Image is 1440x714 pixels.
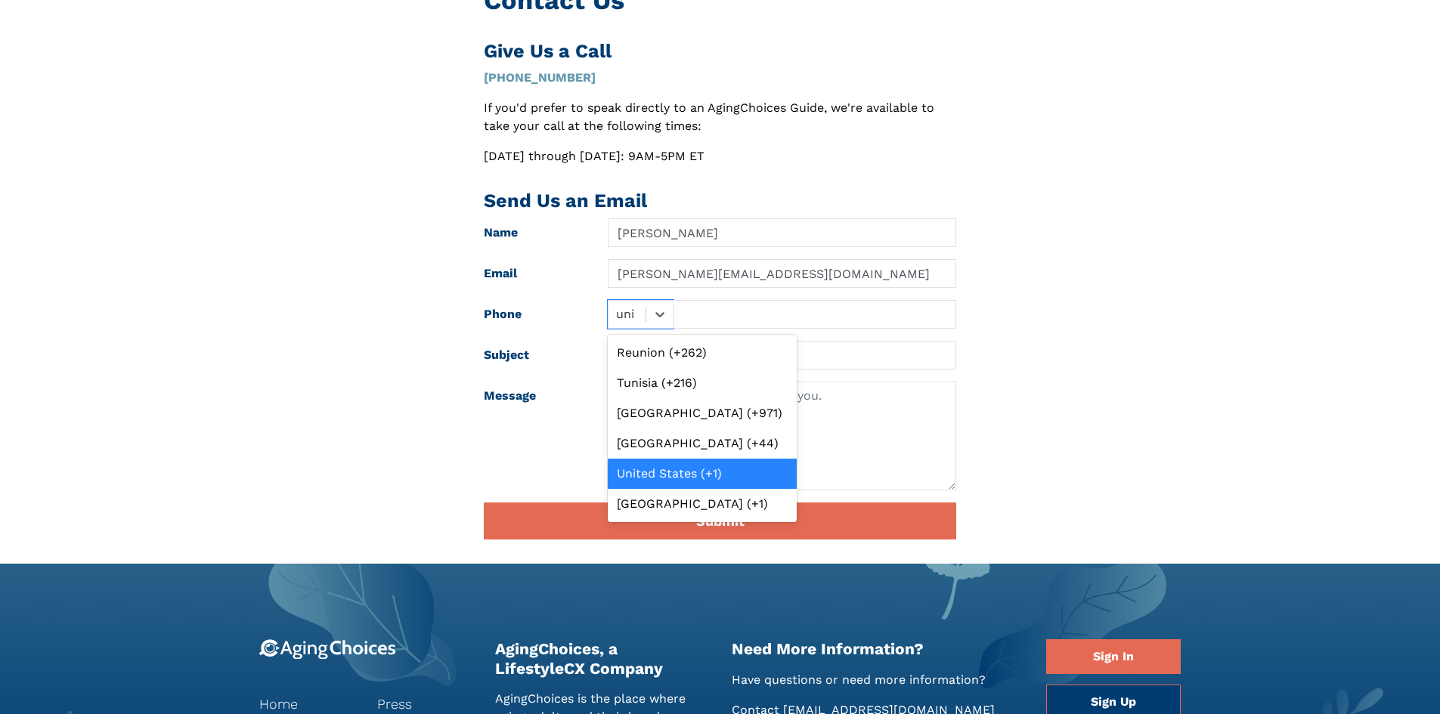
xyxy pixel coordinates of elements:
p: [DATE] through [DATE]: 9AM-5PM ET [484,147,956,165]
a: Press [377,694,472,714]
div: [GEOGRAPHIC_DATA] (+1) [608,489,797,519]
button: Submit [484,502,956,539]
div: [GEOGRAPHIC_DATA] (+44) [608,428,797,459]
div: [GEOGRAPHIC_DATA] (+971) [608,398,797,428]
h2: Need More Information? [732,639,1024,658]
a: Sign In [1046,639,1181,674]
label: Phone [472,300,596,329]
h2: AgingChoices, a LifestyleCX Company [495,639,709,677]
img: 9-logo.svg [259,639,396,660]
a: [PHONE_NUMBER] [484,70,596,85]
p: Have questions or need more information? [732,671,1024,689]
div: Tunisia (+216) [608,368,797,398]
div: Reunion (+262) [608,338,797,368]
label: Message [472,382,596,490]
label: Subject [472,341,596,369]
label: Email [472,259,596,288]
a: Home [259,694,355,714]
h2: Give Us a Call [484,40,956,63]
div: United States (+1) [608,459,797,489]
label: Name [472,218,596,247]
h2: Send Us an Email [484,190,956,212]
p: If you'd prefer to speak directly to an AgingChoices Guide, we're available to take your call at ... [484,99,956,135]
